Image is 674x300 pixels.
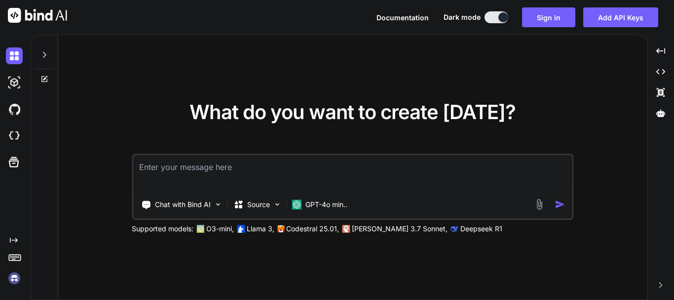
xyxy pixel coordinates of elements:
span: Dark mode [444,12,481,22]
img: darkAi-studio [6,74,23,91]
img: Llama2 [237,225,245,233]
p: Deepseek R1 [460,224,502,234]
img: Pick Tools [214,200,222,209]
img: Bind AI [8,8,67,23]
span: Documentation [376,13,429,22]
button: Documentation [376,12,429,23]
img: Mistral-AI [277,225,284,232]
p: Source [247,200,270,210]
p: O3-mini, [206,224,234,234]
p: Supported models: [132,224,193,234]
p: Codestral 25.01, [286,224,339,234]
img: signin [6,270,23,287]
span: What do you want to create [DATE]? [189,100,516,124]
img: Pick Models [273,200,281,209]
p: [PERSON_NAME] 3.7 Sonnet, [352,224,448,234]
img: claude [342,225,350,233]
img: claude [450,225,458,233]
img: attachment [533,199,545,210]
img: icon [555,199,565,210]
img: GPT-4o mini [292,200,301,210]
img: GPT-4 [196,225,204,233]
img: githubDark [6,101,23,118]
img: darkChat [6,47,23,64]
img: cloudideIcon [6,128,23,144]
p: Chat with Bind AI [155,200,211,210]
p: Llama 3, [247,224,274,234]
button: Sign in [522,7,575,27]
p: GPT-4o min.. [305,200,347,210]
button: Add API Keys [583,7,658,27]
